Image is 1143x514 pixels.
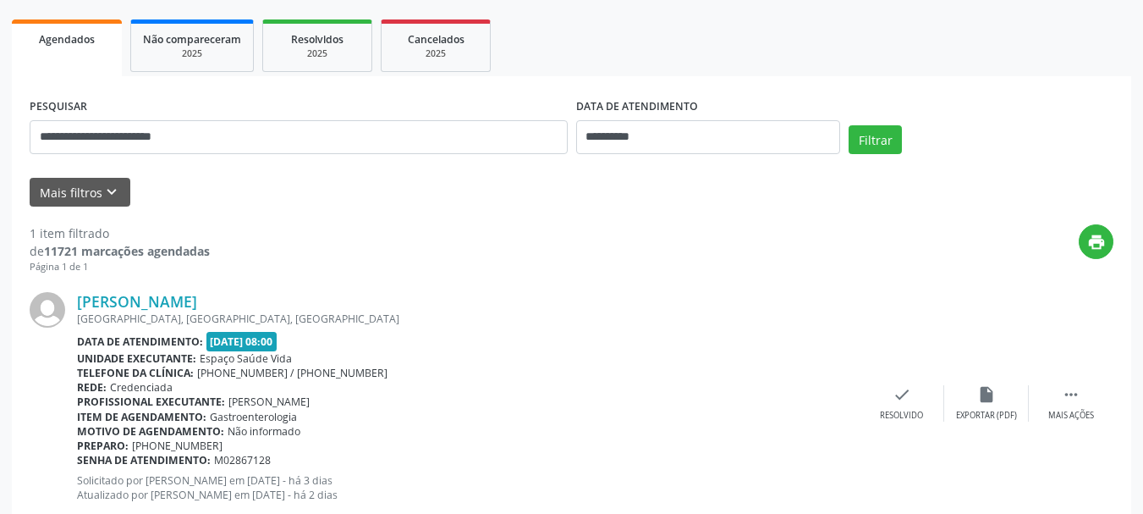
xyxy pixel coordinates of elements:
[197,366,387,380] span: [PHONE_NUMBER] / [PHONE_NUMBER]
[77,395,225,409] b: Profissional executante:
[1087,233,1106,251] i: print
[893,385,911,404] i: check
[1079,224,1113,259] button: print
[77,351,196,366] b: Unidade executante:
[275,47,360,60] div: 2025
[200,351,292,366] span: Espaço Saúde Vida
[77,366,194,380] b: Telefone da clínica:
[77,380,107,395] b: Rede:
[228,395,310,409] span: [PERSON_NAME]
[143,32,241,47] span: Não compareceram
[77,292,197,311] a: [PERSON_NAME]
[977,385,996,404] i: insert_drive_file
[30,260,210,274] div: Página 1 de 1
[291,32,343,47] span: Resolvidos
[393,47,478,60] div: 2025
[228,424,300,439] span: Não informado
[576,94,698,120] label: DATA DE ATENDIMENTO
[956,410,1017,422] div: Exportar (PDF)
[77,439,129,453] b: Preparo:
[30,242,210,260] div: de
[210,410,297,424] span: Gastroenterologia
[1048,410,1094,422] div: Mais ações
[30,94,87,120] label: PESQUISAR
[214,453,271,467] span: M02867128
[132,439,223,453] span: [PHONE_NUMBER]
[110,380,173,395] span: Credenciada
[77,312,860,326] div: [GEOGRAPHIC_DATA], [GEOGRAPHIC_DATA], [GEOGRAPHIC_DATA]
[143,47,241,60] div: 2025
[44,243,210,259] strong: 11721 marcações agendadas
[77,453,211,467] b: Senha de atendimento:
[77,334,203,349] b: Data de atendimento:
[77,410,206,424] b: Item de agendamento:
[102,183,121,202] i: keyboard_arrow_down
[849,125,902,154] button: Filtrar
[77,473,860,502] p: Solicitado por [PERSON_NAME] em [DATE] - há 3 dias Atualizado por [PERSON_NAME] em [DATE] - há 2 ...
[77,424,224,439] b: Motivo de agendamento:
[39,32,95,47] span: Agendados
[30,178,130,207] button: Mais filtroskeyboard_arrow_down
[206,332,278,351] span: [DATE] 08:00
[30,224,210,242] div: 1 item filtrado
[880,410,923,422] div: Resolvido
[408,32,464,47] span: Cancelados
[30,292,65,328] img: img
[1062,385,1080,404] i: 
